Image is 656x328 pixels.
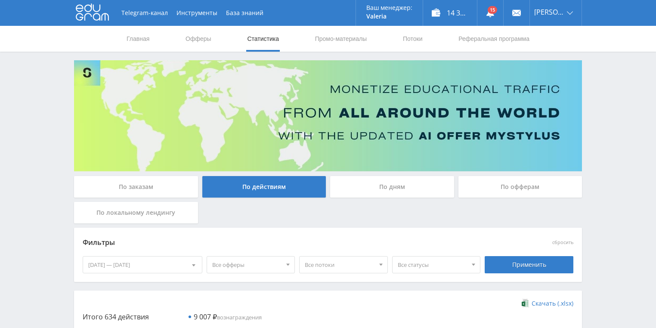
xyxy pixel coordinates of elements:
span: Все статусы [398,257,467,273]
a: Главная [126,26,150,52]
span: [PERSON_NAME] [534,9,564,15]
p: Ваш менеджер: [366,4,412,11]
img: xlsx [522,299,529,307]
div: По заказам [74,176,198,198]
span: Скачать (.xlsx) [532,300,573,307]
a: Потоки [402,26,424,52]
div: По офферам [458,176,582,198]
span: Итого 634 действия [83,312,149,322]
button: сбросить [552,240,573,245]
span: 9 007 ₽ [194,312,217,322]
a: Скачать (.xlsx) [522,299,573,308]
div: Применить [485,256,573,273]
a: Реферальная программа [458,26,530,52]
span: Все офферы [212,257,282,273]
a: Промо-материалы [314,26,368,52]
span: Все потоки [305,257,374,273]
a: Офферы [185,26,212,52]
div: По локальному лендингу [74,202,198,223]
div: Фильтры [83,236,450,249]
span: вознаграждения [194,313,262,321]
div: По дням [330,176,454,198]
img: Banner [74,60,582,171]
div: По действиям [202,176,326,198]
a: Статистика [246,26,280,52]
p: Valeria [366,13,412,20]
div: [DATE] — [DATE] [83,257,202,273]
